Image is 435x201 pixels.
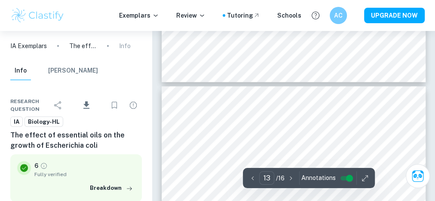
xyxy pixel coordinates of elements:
button: AC [330,7,347,24]
span: Research question [10,97,49,113]
a: Schools [277,11,301,20]
h6: AC [334,11,343,20]
div: Bookmark [106,97,123,114]
a: Tutoring [227,11,260,20]
a: Grade fully verified [40,162,48,170]
a: IA Exemplars [10,41,47,51]
button: UPGRADE NOW [364,8,425,23]
p: Info [119,41,131,51]
p: Review [176,11,205,20]
a: IA [10,116,23,127]
button: Breakdown [88,182,135,195]
span: Biology-HL [25,118,63,126]
span: IA [11,118,22,126]
button: [PERSON_NAME] [48,61,98,80]
p: / 16 [276,174,285,183]
button: Help and Feedback [308,8,323,23]
h6: The effect of essential oils on the growth of Escherichia coli [10,130,142,151]
div: Share [49,97,67,114]
div: Report issue [125,97,142,114]
img: Clastify logo [10,7,65,24]
span: Annotations [301,174,336,183]
a: Biology-HL [25,116,63,127]
button: Ask Clai [406,164,430,188]
p: 6 [34,161,38,171]
span: Fully verified [34,171,135,178]
button: Info [10,61,31,80]
p: The effect of essential oils on the growth of Escherichia coli [69,41,97,51]
div: Download [68,94,104,116]
p: Exemplars [119,11,159,20]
